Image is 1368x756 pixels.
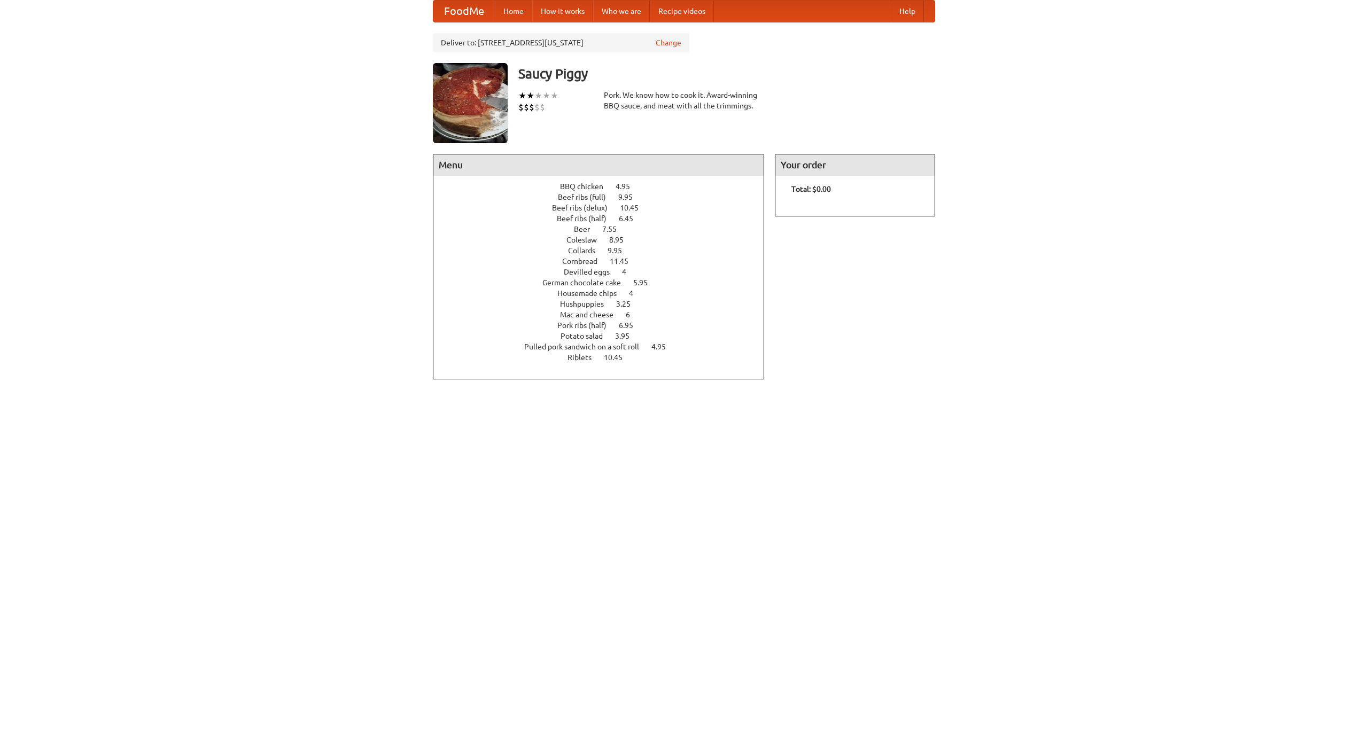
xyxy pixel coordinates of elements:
span: Coleslaw [566,236,608,244]
a: Devilled eggs 4 [564,268,646,276]
div: Deliver to: [STREET_ADDRESS][US_STATE] [433,33,689,52]
span: 5.95 [633,278,658,287]
span: Pulled pork sandwich on a soft roll [524,342,650,351]
li: $ [518,102,524,113]
li: ★ [542,90,550,102]
span: 4.95 [616,182,641,191]
a: Coleslaw 8.95 [566,236,643,244]
span: 7.55 [602,225,627,233]
a: Mac and cheese 6 [560,310,650,319]
span: 4 [622,268,637,276]
a: Housemade chips 4 [557,289,653,298]
img: angular.jpg [433,63,508,143]
a: Cornbread 11.45 [562,257,648,266]
span: Beef ribs (delux) [552,204,618,212]
span: Hushpuppies [560,300,615,308]
a: How it works [532,1,593,22]
span: 9.95 [618,193,643,201]
span: 3.25 [616,300,641,308]
a: FoodMe [433,1,495,22]
span: 9.95 [608,246,633,255]
a: Beer 7.55 [574,225,636,233]
a: Potato salad 3.95 [561,332,649,340]
a: Beef ribs (half) 6.45 [557,214,653,223]
span: Collards [568,246,606,255]
li: ★ [526,90,534,102]
a: Pulled pork sandwich on a soft roll 4.95 [524,342,686,351]
h4: Your order [775,154,935,176]
li: ★ [550,90,558,102]
h3: Saucy Piggy [518,63,935,84]
a: Riblets 10.45 [568,353,642,362]
a: Change [656,37,681,48]
div: Pork. We know how to cook it. Award-winning BBQ sauce, and meat with all the trimmings. [604,90,764,111]
a: Hushpuppies 3.25 [560,300,650,308]
span: Mac and cheese [560,310,624,319]
a: Home [495,1,532,22]
span: 10.45 [620,204,649,212]
span: Beef ribs (half) [557,214,617,223]
li: ★ [534,90,542,102]
span: Devilled eggs [564,268,620,276]
span: 4.95 [651,342,677,351]
a: BBQ chicken 4.95 [560,182,650,191]
li: $ [529,102,534,113]
span: 8.95 [609,236,634,244]
a: Beef ribs (full) 9.95 [558,193,652,201]
span: Housemade chips [557,289,627,298]
li: $ [524,102,529,113]
a: Recipe videos [650,1,714,22]
a: Beef ribs (delux) 10.45 [552,204,658,212]
span: Beer [574,225,601,233]
span: 11.45 [610,257,639,266]
a: Help [891,1,924,22]
li: $ [534,102,540,113]
a: German chocolate cake 5.95 [542,278,667,287]
li: ★ [518,90,526,102]
h4: Menu [433,154,764,176]
span: 4 [629,289,644,298]
a: Collards 9.95 [568,246,642,255]
a: Pork ribs (half) 6.95 [557,321,653,330]
span: 10.45 [604,353,633,362]
span: 6.95 [619,321,644,330]
a: Who we are [593,1,650,22]
span: German chocolate cake [542,278,632,287]
span: Potato salad [561,332,613,340]
span: 6.45 [619,214,644,223]
li: $ [540,102,545,113]
span: Pork ribs (half) [557,321,617,330]
b: Total: $0.00 [791,185,831,193]
span: BBQ chicken [560,182,614,191]
span: 3.95 [615,332,640,340]
span: Cornbread [562,257,608,266]
span: 6 [626,310,641,319]
span: Beef ribs (full) [558,193,617,201]
span: Riblets [568,353,602,362]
